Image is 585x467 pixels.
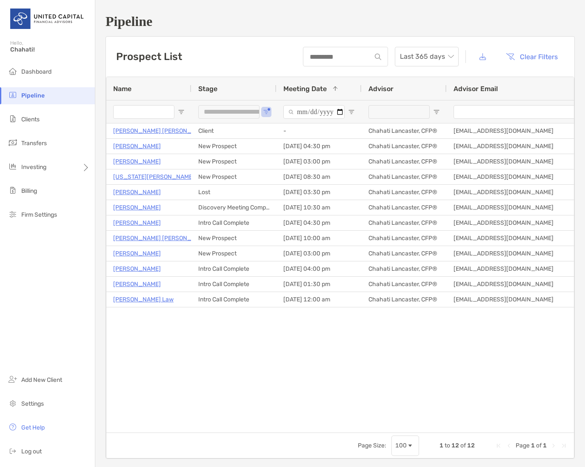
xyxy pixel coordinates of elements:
[113,126,210,136] a: [PERSON_NAME] [PERSON_NAME]
[113,172,194,182] a: [US_STATE][PERSON_NAME]
[21,211,57,218] span: Firm Settings
[191,277,277,292] div: Intro Call Complete
[550,442,557,449] div: Next Page
[531,442,535,449] span: 1
[277,169,362,184] div: [DATE] 08:30 am
[277,139,362,154] div: [DATE] 04:30 pm
[362,200,447,215] div: Chahati Lancaster, CFP®
[113,264,161,274] a: [PERSON_NAME]
[277,261,362,276] div: [DATE] 04:00 pm
[277,277,362,292] div: [DATE] 01:30 pm
[8,422,18,432] img: get-help icon
[362,123,447,138] div: Chahati Lancaster, CFP®
[277,200,362,215] div: [DATE] 10:30 am
[191,246,277,261] div: New Prospect
[21,116,40,123] span: Clients
[283,85,327,93] span: Meeting Date
[445,442,450,449] span: to
[113,85,131,93] span: Name
[116,51,182,63] h3: Prospect List
[10,46,90,53] span: Chahati!
[21,140,47,147] span: Transfers
[362,246,447,261] div: Chahati Lancaster, CFP®
[191,231,277,246] div: New Prospect
[178,109,185,115] button: Open Filter Menu
[191,185,277,200] div: Lost
[495,442,502,449] div: First Page
[8,138,18,148] img: transfers icon
[21,424,45,431] span: Get Help
[277,185,362,200] div: [DATE] 03:30 pm
[191,200,277,215] div: Discovery Meeting Complete
[263,109,270,115] button: Open Filter Menu
[10,3,85,34] img: United Capital Logo
[113,294,174,305] a: [PERSON_NAME] Law
[560,442,567,449] div: Last Page
[400,47,454,66] span: Last 365 days
[277,231,362,246] div: [DATE] 10:00 am
[362,231,447,246] div: Chahati Lancaster, CFP®
[113,279,161,289] a: [PERSON_NAME]
[8,90,18,100] img: pipeline icon
[113,233,210,244] a: [PERSON_NAME] [PERSON_NAME]
[113,248,161,259] p: [PERSON_NAME]
[362,139,447,154] div: Chahati Lancaster, CFP®
[8,185,18,195] img: billing icon
[8,114,18,124] img: clients icon
[433,109,440,115] button: Open Filter Menu
[8,161,18,172] img: investing icon
[191,123,277,138] div: Client
[113,105,174,119] input: Name Filter Input
[191,215,277,230] div: Intro Call Complete
[362,169,447,184] div: Chahati Lancaster, CFP®
[362,154,447,169] div: Chahati Lancaster, CFP®
[277,123,362,138] div: -
[191,139,277,154] div: New Prospect
[113,187,161,198] p: [PERSON_NAME]
[21,400,44,407] span: Settings
[113,218,161,228] a: [PERSON_NAME]
[358,442,386,449] div: Page Size:
[348,109,355,115] button: Open Filter Menu
[362,185,447,200] div: Chahati Lancaster, CFP®
[467,442,475,449] span: 12
[543,442,547,449] span: 1
[8,66,18,76] img: dashboard icon
[191,261,277,276] div: Intro Call Complete
[505,442,512,449] div: Previous Page
[391,435,419,456] div: Page Size
[362,277,447,292] div: Chahati Lancaster, CFP®
[106,14,575,29] h1: Pipeline
[283,105,345,119] input: Meeting Date Filter Input
[113,156,161,167] a: [PERSON_NAME]
[8,209,18,219] img: firm-settings icon
[21,187,37,195] span: Billing
[362,261,447,276] div: Chahati Lancaster, CFP®
[8,374,18,384] img: add_new_client icon
[191,292,277,307] div: Intro Call Complete
[21,92,45,99] span: Pipeline
[8,398,18,408] img: settings icon
[460,442,466,449] span: of
[454,85,498,93] span: Advisor Email
[499,47,564,66] button: Clear Filters
[191,169,277,184] div: New Prospect
[191,154,277,169] div: New Prospect
[21,68,51,75] span: Dashboard
[368,85,394,93] span: Advisor
[113,202,161,213] a: [PERSON_NAME]
[536,442,542,449] span: of
[516,442,530,449] span: Page
[395,442,407,449] div: 100
[375,54,381,60] img: input icon
[113,141,161,152] a: [PERSON_NAME]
